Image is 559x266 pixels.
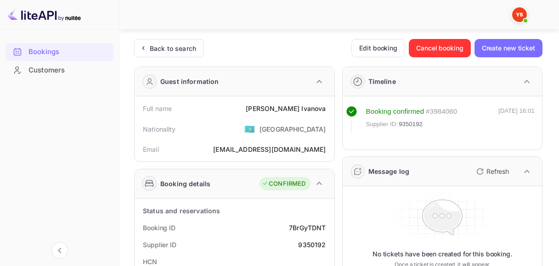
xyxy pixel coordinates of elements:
[474,39,542,57] button: Create new ticket
[260,124,326,134] div: [GEOGRAPHIC_DATA]
[150,44,196,53] div: Back to search
[51,242,68,259] button: Collapse navigation
[244,121,255,137] span: United States
[143,144,159,154] div: Email
[143,240,176,249] div: Supplier ID
[6,43,113,60] a: Bookings
[6,43,113,61] div: Bookings
[426,106,457,117] div: # 3984060
[213,144,326,154] div: [EMAIL_ADDRESS][DOMAIN_NAME]
[486,166,509,176] p: Refresh
[143,124,176,134] div: Nationality
[160,77,219,86] div: Guest information
[298,240,326,249] div: 9350192
[262,179,305,188] div: CONFIRMED
[28,65,109,76] div: Customers
[143,223,175,233] div: Booking ID
[246,104,326,113] div: [PERSON_NAME] Ivanova
[143,206,220,216] div: Status and reservations
[7,7,81,22] img: LiteAPI logo
[366,106,424,117] div: Booking confirmed
[6,61,113,78] a: Customers
[366,120,398,129] span: Supplier ID:
[471,164,513,179] button: Refresh
[351,39,405,57] button: Edit booking
[28,47,109,57] div: Bookings
[399,120,423,129] span: 9350192
[373,249,512,259] p: No tickets have been created for this booking.
[368,77,396,86] div: Timeline
[160,179,210,188] div: Booking details
[409,39,471,57] button: Cancel booking
[512,7,527,22] img: Yandex Support
[368,166,410,176] div: Message log
[143,104,172,113] div: Full name
[289,223,326,233] div: 7BrGyTDNT
[498,106,535,133] div: [DATE] 16:01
